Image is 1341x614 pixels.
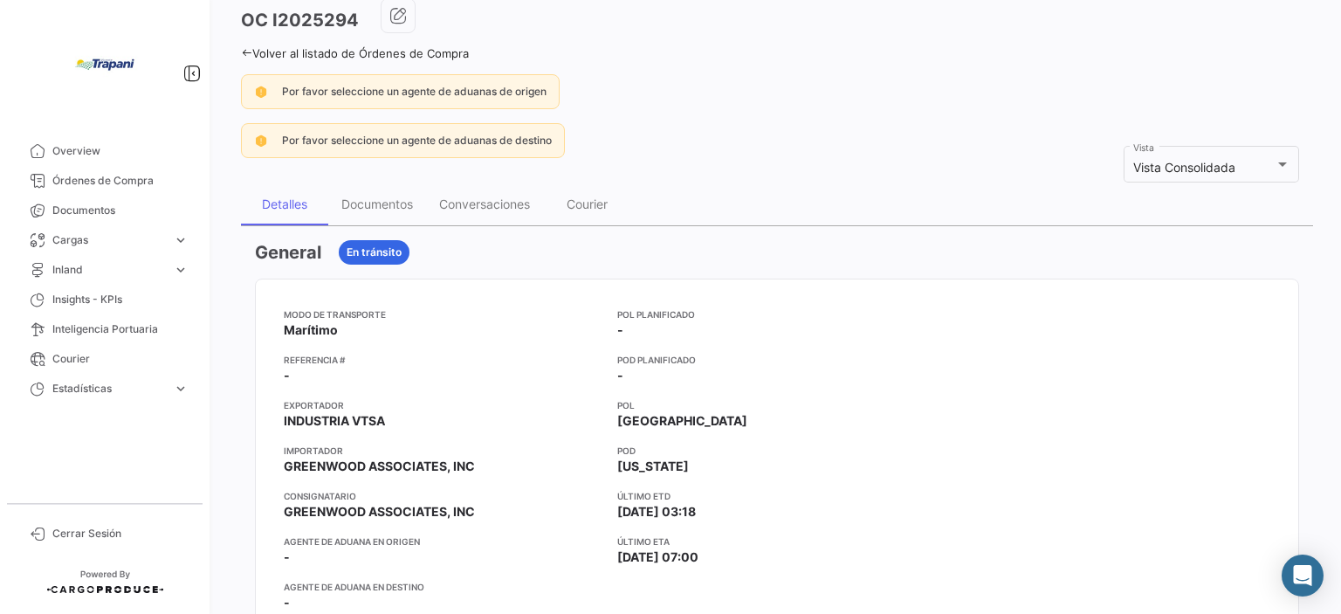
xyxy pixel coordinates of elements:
[284,353,603,367] app-card-info-title: Referencia #
[14,196,196,225] a: Documentos
[173,262,189,278] span: expand_more
[173,232,189,248] span: expand_more
[52,381,166,397] span: Estadísticas
[52,143,189,159] span: Overview
[14,136,196,166] a: Overview
[14,344,196,374] a: Courier
[617,367,623,384] span: -
[173,381,189,397] span: expand_more
[282,134,552,147] span: Por favor seleccione un agente de aduanas de destino
[1282,555,1324,597] div: Abrir Intercom Messenger
[284,412,385,430] span: INDUSTRIA VTSA
[284,307,603,321] app-card-info-title: Modo de Transporte
[617,444,937,458] app-card-info-title: POD
[439,197,530,211] div: Conversaciones
[284,444,603,458] app-card-info-title: Importador
[617,412,747,430] span: [GEOGRAPHIC_DATA]
[14,285,196,314] a: Insights - KPIs
[262,197,307,211] div: Detalles
[284,321,338,339] span: Marítimo
[617,548,698,566] span: [DATE] 07:00
[617,503,696,521] span: [DATE] 03:18
[617,398,937,412] app-card-info-title: POL
[284,594,290,611] span: -
[241,8,359,32] h3: OC I2025294
[567,197,608,211] div: Courier
[52,526,189,542] span: Cerrar Sesión
[52,292,189,307] span: Insights - KPIs
[284,503,475,521] span: GREENWOOD ASSOCIATES, INC
[14,314,196,344] a: Inteligencia Portuaria
[284,580,603,594] app-card-info-title: Agente de Aduana en Destino
[52,321,189,337] span: Inteligencia Portuaria
[255,240,321,265] h3: General
[52,351,189,367] span: Courier
[61,21,148,108] img: bd005829-9598-4431-b544-4b06bbcd40b2.jpg
[617,353,937,367] app-card-info-title: POD Planificado
[617,307,937,321] app-card-info-title: POL Planificado
[52,232,166,248] span: Cargas
[284,535,603,548] app-card-info-title: Agente de Aduana en Origen
[14,166,196,196] a: Órdenes de Compra
[282,85,547,98] span: Por favor seleccione un agente de aduanas de origen
[617,458,689,475] span: [US_STATE]
[241,46,469,60] a: Volver al listado de Órdenes de Compra
[284,367,290,384] span: -
[617,535,937,548] app-card-info-title: Último ETA
[347,245,402,260] span: En tránsito
[284,398,603,412] app-card-info-title: Exportador
[284,458,475,475] span: GREENWOOD ASSOCIATES, INC
[1133,160,1235,175] span: Vista Consolidada
[52,262,166,278] span: Inland
[284,548,290,566] span: -
[52,203,189,218] span: Documentos
[617,489,937,503] app-card-info-title: Último ETD
[52,173,189,189] span: Órdenes de Compra
[617,321,623,339] span: -
[284,489,603,503] app-card-info-title: Consignatario
[341,197,413,211] div: Documentos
